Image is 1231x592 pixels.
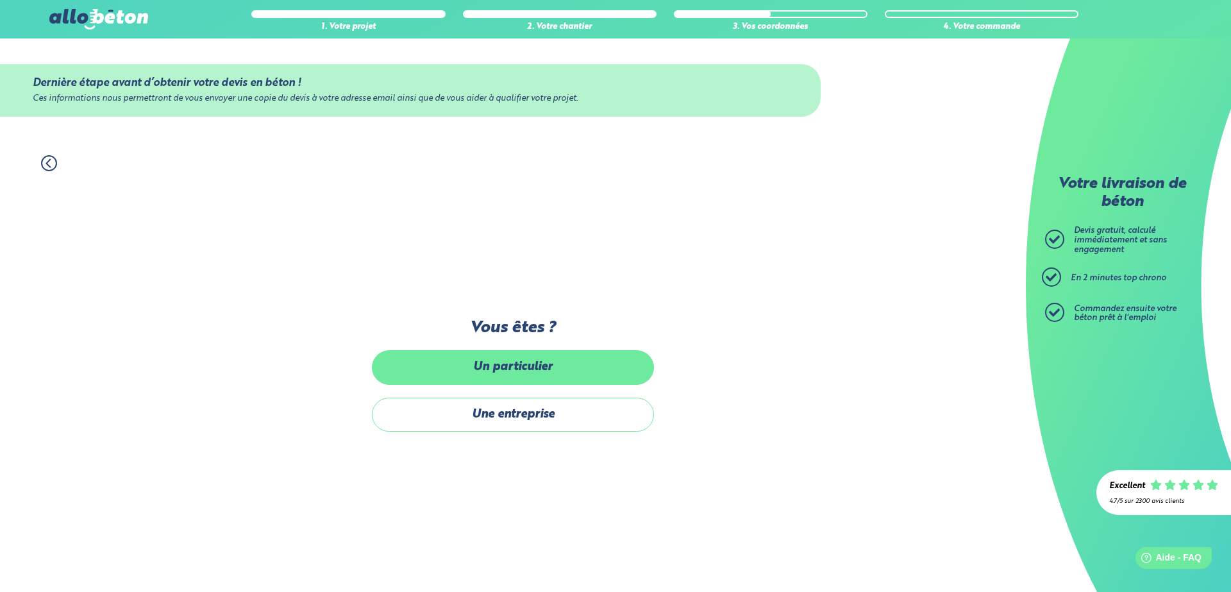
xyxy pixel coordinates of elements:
span: Commandez ensuite votre béton prêt à l'emploi [1074,305,1177,323]
div: Excellent [1109,482,1145,491]
div: 4. Votre commande [885,22,1078,32]
div: 4.7/5 sur 2300 avis clients [1109,498,1218,505]
img: allobéton [49,9,148,30]
div: 3. Vos coordonnées [674,22,867,32]
label: Un particulier [372,350,654,384]
label: Une entreprise [372,398,654,432]
label: Vous êtes ? [372,319,654,337]
iframe: Help widget launcher [1117,542,1217,578]
div: 2. Votre chantier [463,22,657,32]
div: Dernière étape avant d’obtenir votre devis en béton ! [33,77,788,89]
p: Votre livraison de béton [1048,176,1196,211]
span: En 2 minutes top chrono [1071,274,1166,282]
div: Ces informations nous permettront de vous envoyer une copie du devis à votre adresse email ainsi ... [33,94,788,104]
span: Devis gratuit, calculé immédiatement et sans engagement [1074,226,1167,253]
div: 1. Votre projet [251,22,445,32]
